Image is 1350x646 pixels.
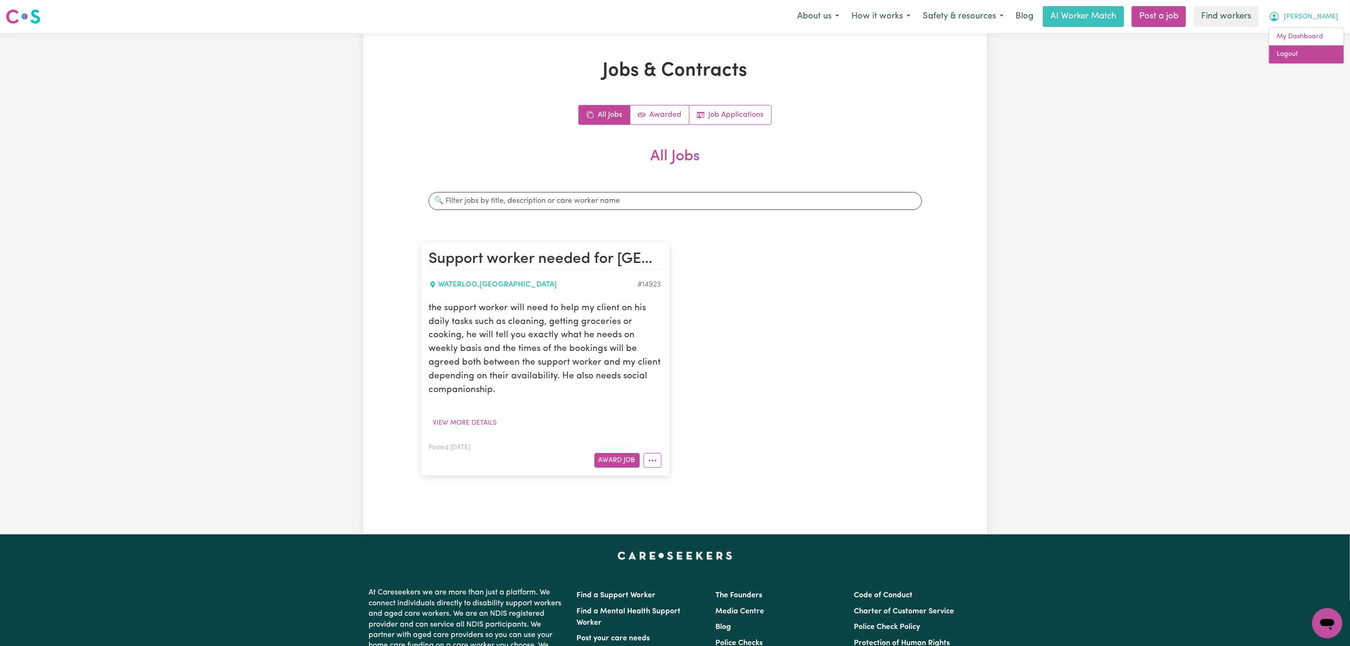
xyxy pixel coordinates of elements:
[429,250,662,269] h2: Support worker needed for Waterloo area
[845,7,917,26] button: How it works
[421,60,929,82] h1: Jobs & Contracts
[1263,7,1344,26] button: My Account
[429,416,501,430] button: View more details
[6,8,41,25] img: Careseekers logo
[618,551,732,559] a: Careseekers home page
[638,279,662,290] div: Job ID #14923
[6,6,41,27] a: Careseekers logo
[1043,6,1124,27] a: AI Worker Match
[854,608,954,615] a: Charter of Customer Service
[594,453,640,468] button: Award Job
[715,592,762,599] a: The Founders
[429,279,638,290] div: WATERLOO , [GEOGRAPHIC_DATA]
[917,7,1010,26] button: Safety & resources
[854,623,920,631] a: Police Check Policy
[630,105,689,124] a: Active jobs
[1284,12,1338,22] span: [PERSON_NAME]
[1312,608,1342,638] iframe: Button to launch messaging window, conversation in progress
[429,302,662,397] p: the support worker will need to help my client on his daily tasks such as cleaning, getting groce...
[577,635,650,642] a: Post your care needs
[1194,6,1259,27] a: Find workers
[1269,27,1344,64] div: My Account
[1269,28,1344,46] a: My Dashboard
[579,105,630,124] a: All jobs
[715,623,731,631] a: Blog
[577,608,681,627] a: Find a Mental Health Support Worker
[429,445,471,451] span: Posted: [DATE]
[689,105,771,124] a: Job applications
[791,7,845,26] button: About us
[854,592,912,599] a: Code of Conduct
[1269,45,1344,63] a: Logout
[421,148,929,181] h2: All Jobs
[429,192,922,210] input: 🔍 Filter jobs by title, description or care worker name
[644,453,662,468] button: More options
[577,592,656,599] a: Find a Support Worker
[1010,6,1039,27] a: Blog
[1132,6,1186,27] a: Post a job
[715,608,764,615] a: Media Centre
